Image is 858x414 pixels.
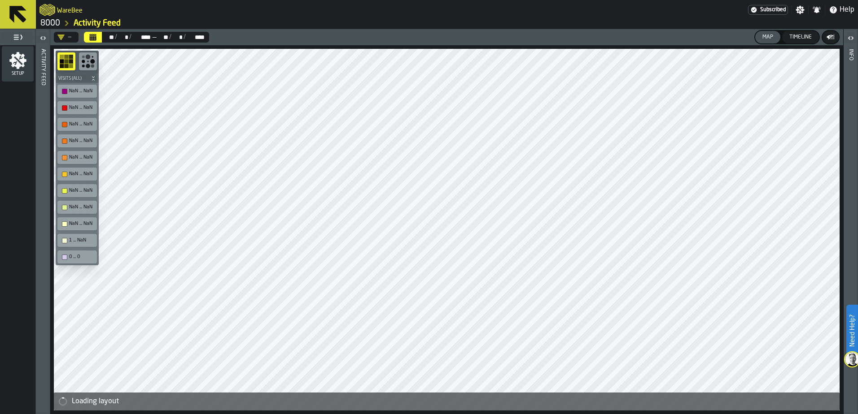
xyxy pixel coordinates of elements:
span: Visits (All) [57,76,89,81]
div: Select date range [84,32,209,43]
div: button-toolbar-undefined [56,216,99,232]
div: Select date range [131,34,151,41]
div: button-toolbar-undefined [56,232,99,249]
div: NaN ... NaN [59,86,95,96]
div: Select date range [171,34,184,41]
div: NaN ... NaN [69,121,94,127]
button: button- [823,31,839,43]
div: NaN ... NaN [59,219,95,229]
div: 1 ... NaN [69,237,94,243]
div: 0 ... 0 [59,252,95,262]
div: NaN ... NaN [69,105,94,111]
div: alert-Loading layout [54,392,840,410]
label: button-toggle-Open [845,31,857,47]
div: DropdownMenuValue- [57,34,71,41]
div: / [169,34,171,41]
button: button-Map [755,31,780,43]
div: button-toolbar-undefined [56,99,99,116]
div: button-toolbar-undefined [56,182,99,199]
div: button-toolbar-undefined [77,51,99,74]
div: Menu Subscription [748,5,788,15]
button: button- [56,74,99,83]
div: NaN ... NaN [59,120,95,129]
label: button-toggle-Open [37,31,49,47]
div: NaN ... NaN [59,103,95,112]
label: Need Help? [847,306,857,356]
div: Activity Feed [40,47,46,412]
button: button-Timeline [782,31,819,43]
div: NaN ... NaN [59,186,95,195]
div: button-toolbar-undefined [56,51,77,74]
button: Select date range [84,32,102,43]
div: / [184,34,186,41]
label: button-toggle-Notifications [809,5,825,14]
div: button-toolbar-undefined [56,133,99,149]
header: Activity Feed [36,29,50,414]
a: logo-header [39,2,55,18]
div: button-toolbar-undefined [56,149,99,166]
div: NaN ... NaN [69,171,94,177]
div: Select date range [186,34,206,41]
svg: Show Congestion [81,54,95,69]
div: NaN ... NaN [69,188,94,194]
div: 0 ... 0 [69,254,94,260]
div: Select date range [103,34,115,41]
div: button-toolbar-undefined [56,83,99,99]
div: NaN ... NaN [69,204,94,210]
li: menu Setup [2,46,34,82]
header: Info [844,29,858,414]
label: button-toggle-Settings [792,5,808,14]
span: Help [840,4,854,15]
div: NaN ... NaN [59,136,95,146]
span: Subscribed [760,7,786,13]
div: Map [759,34,777,40]
div: button-toolbar-undefined [56,249,99,265]
div: / [129,34,131,41]
span: Setup [2,71,34,76]
div: / [115,34,117,41]
div: NaN ... NaN [69,138,94,144]
svg: Show Congestion [59,54,74,69]
div: button-toolbar-undefined [56,116,99,133]
a: link-to-/wh/i/b2e041e4-2753-4086-a82a-958e8abdd2c7/feed/90b7a8ac-9fbd-4dcb-9470-eea0a3171b03 [74,18,121,28]
div: NaN ... NaN [69,88,94,94]
a: link-to-/wh/i/b2e041e4-2753-4086-a82a-958e8abdd2c7 [40,18,60,28]
div: NaN ... NaN [59,203,95,212]
a: link-to-/wh/i/b2e041e4-2753-4086-a82a-958e8abdd2c7/settings/billing [748,5,788,15]
div: Loading layout [72,396,836,407]
div: NaN ... NaN [69,221,94,227]
div: 1 ... NaN [59,236,95,245]
div: NaN ... NaN [69,155,94,160]
div: Select date range [117,34,129,41]
div: NaN ... NaN [59,153,95,162]
div: NaN ... NaN [59,169,95,179]
div: Select date range [157,34,169,41]
div: DropdownMenuValue- [54,32,79,43]
label: button-toggle-Help [825,4,858,15]
h2: Sub Title [57,5,83,14]
nav: Breadcrumb [39,18,447,29]
div: Timeline [786,34,815,40]
div: button-toolbar-undefined [56,166,99,182]
div: button-toolbar-undefined [56,199,99,216]
span: — [152,34,157,41]
label: button-toggle-Toggle Full Menu [2,31,34,43]
div: Info [848,47,854,412]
